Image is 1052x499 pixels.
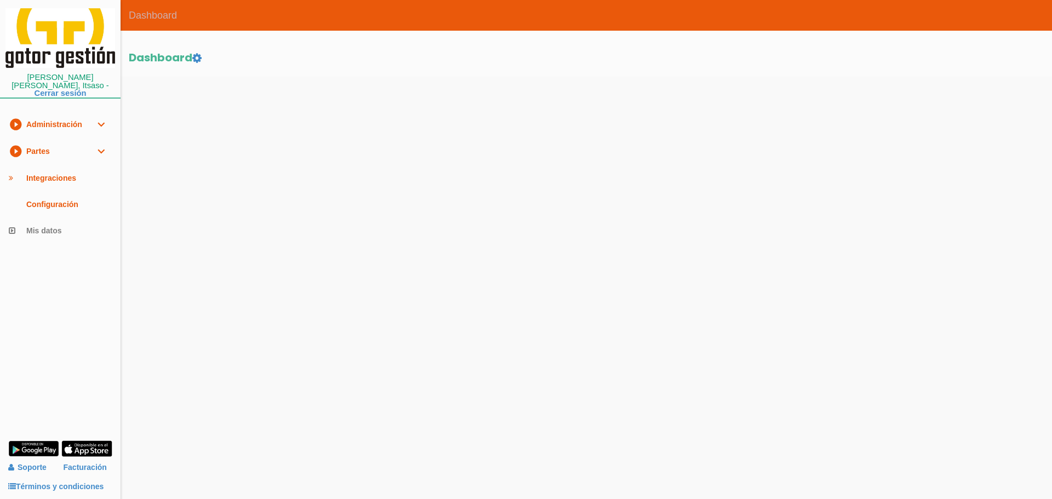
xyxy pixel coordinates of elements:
a: Soporte [8,463,47,472]
img: app-store.png [61,440,112,457]
img: google-play.png [8,440,59,457]
a: Cerrar sesión [35,89,87,97]
i: play_circle_filled [9,111,22,137]
i: expand_more [94,111,107,137]
a: Términos y condiciones [8,482,104,491]
a: Facturación [64,458,107,477]
span: Dashboard [121,2,185,29]
img: itcons-logo [5,8,115,68]
h2: Dashboard [129,51,1044,64]
i: play_circle_filled [9,138,22,164]
i: expand_more [94,138,107,164]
